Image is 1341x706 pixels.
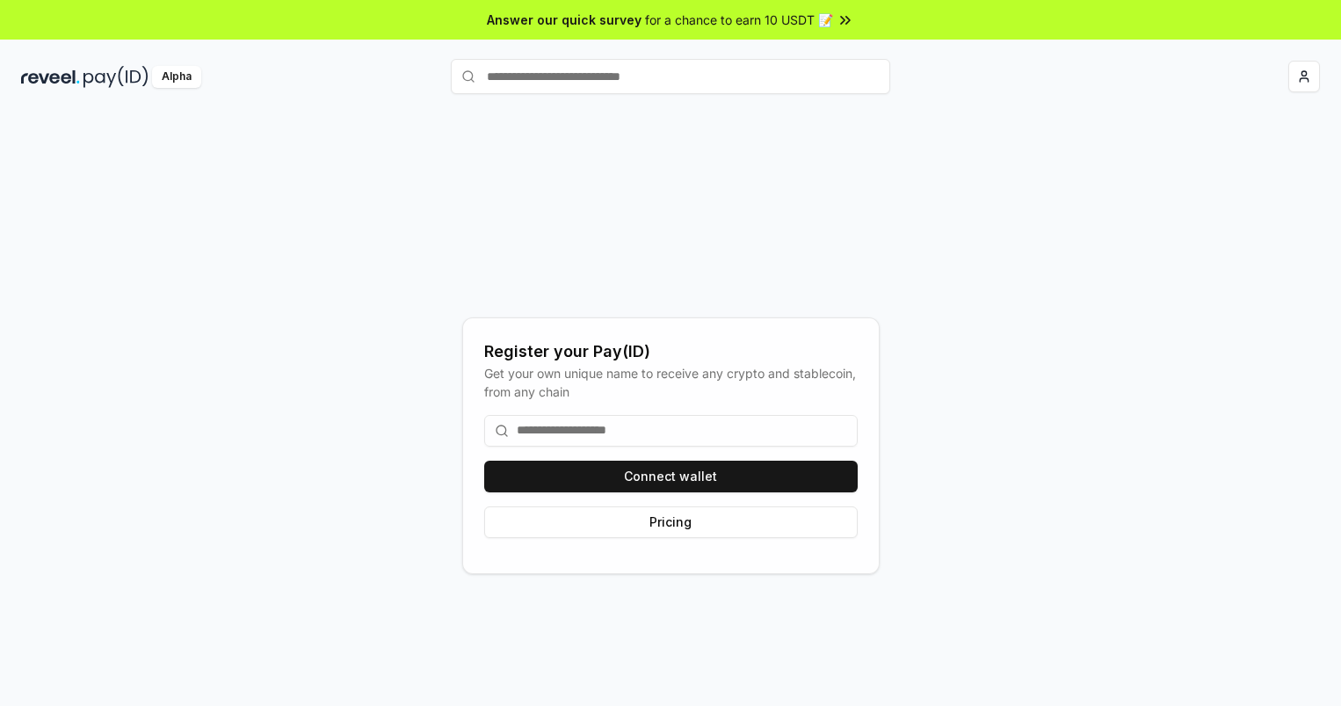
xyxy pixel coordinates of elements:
div: Alpha [152,66,201,88]
span: for a chance to earn 10 USDT 📝 [645,11,833,29]
img: pay_id [83,66,149,88]
button: Pricing [484,506,858,538]
div: Register your Pay(ID) [484,339,858,364]
img: reveel_dark [21,66,80,88]
button: Connect wallet [484,461,858,492]
div: Get your own unique name to receive any crypto and stablecoin, from any chain [484,364,858,401]
span: Answer our quick survey [487,11,642,29]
